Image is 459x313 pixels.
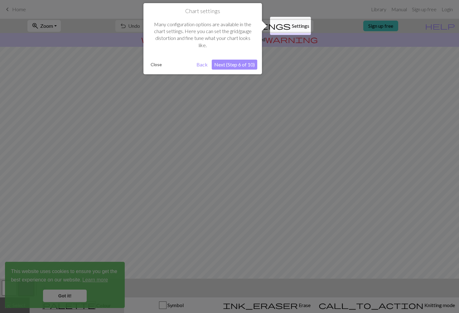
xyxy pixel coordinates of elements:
div: Chart settings [143,3,262,74]
div: Many configuration options are available in the chart settings. Here you can set the grid/gauge d... [148,15,257,55]
button: Back [194,60,210,70]
button: Next (Step 6 of 10) [212,60,257,70]
button: Close [148,60,164,69]
h1: Chart settings [148,8,257,15]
